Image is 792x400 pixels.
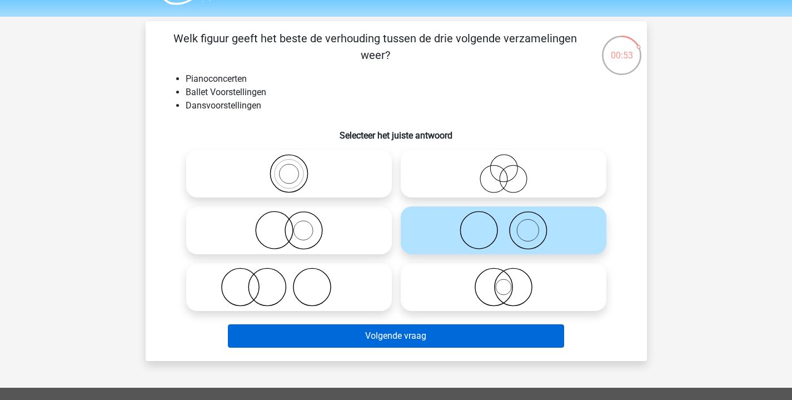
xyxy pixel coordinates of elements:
p: Welk figuur geeft het beste de verhouding tussen de drie volgende verzamelingen weer? [163,30,587,63]
li: Pianoconcerten [186,72,629,86]
button: Volgende vraag [228,324,564,348]
li: Dansvoorstellingen [186,99,629,112]
li: Ballet Voorstellingen [186,86,629,99]
div: 00:53 [601,34,642,62]
h6: Selecteer het juiste antwoord [163,121,629,141]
